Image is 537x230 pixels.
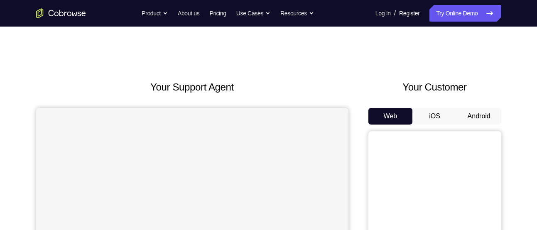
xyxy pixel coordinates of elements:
button: Android [457,108,501,125]
button: Use Cases [236,5,270,22]
a: Pricing [209,5,226,22]
a: Log In [375,5,391,22]
button: Web [368,108,413,125]
button: iOS [412,108,457,125]
button: Resources [280,5,314,22]
h2: Your Customer [368,80,501,95]
button: Product [142,5,168,22]
a: About us [178,5,199,22]
a: Go to the home page [36,8,86,18]
span: / [394,8,396,18]
a: Register [399,5,419,22]
a: Try Online Demo [429,5,501,22]
h2: Your Support Agent [36,80,348,95]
